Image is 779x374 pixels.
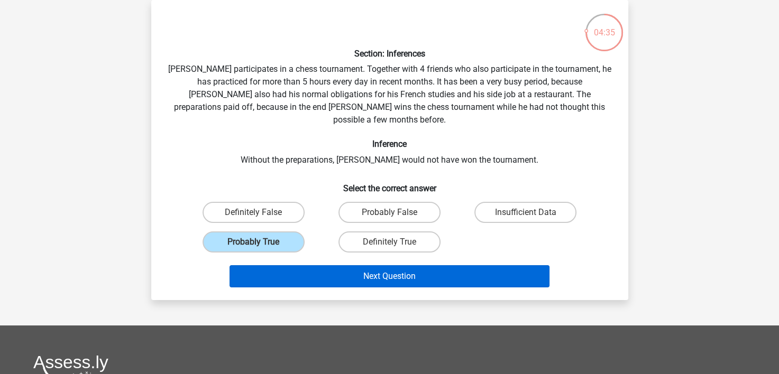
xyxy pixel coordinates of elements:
[168,175,611,193] h6: Select the correct answer
[155,8,624,292] div: [PERSON_NAME] participates in a chess tournament. Together with 4 friends who also participate in...
[584,13,624,39] div: 04:35
[168,139,611,149] h6: Inference
[203,202,305,223] label: Definitely False
[230,265,549,287] button: Next Question
[168,49,611,59] h6: Section: Inferences
[338,202,441,223] label: Probably False
[203,231,305,253] label: Probably True
[474,202,576,223] label: Insufficient Data
[338,231,441,253] label: Definitely True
